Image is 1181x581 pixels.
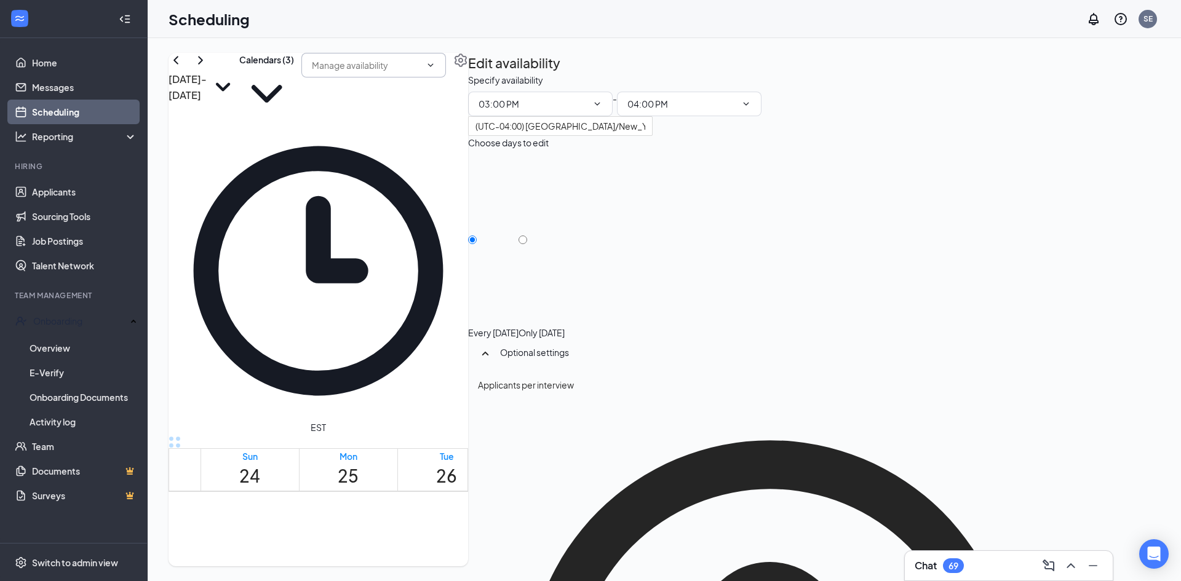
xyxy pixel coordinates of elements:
[915,559,937,572] h3: Chat
[32,434,137,459] a: Team
[1041,558,1056,573] svg: ComposeMessage
[478,346,493,361] svg: SmallChevronUp
[475,117,720,135] span: (UTC-04:00) [GEOGRAPHIC_DATA]/New_York - Eastern Time
[207,71,239,103] svg: SmallChevronDown
[468,73,543,87] div: Specify availability
[119,13,131,25] svg: Collapse
[32,204,137,229] a: Sourcing Tools
[500,346,1062,358] div: Optional settings
[14,12,26,25] svg: WorkstreamLogo
[32,130,138,143] div: Reporting
[338,462,359,489] h1: 25
[30,409,137,434] a: Activity log
[239,450,260,462] div: Sun
[32,180,137,204] a: Applicants
[1086,12,1101,26] svg: Notifications
[32,50,137,75] a: Home
[193,53,208,68] svg: ChevronRight
[169,53,183,68] svg: ChevronLeft
[239,66,294,121] svg: ChevronDown
[741,99,751,109] svg: ChevronDown
[519,326,565,339] div: Only [DATE]
[468,53,560,73] h2: Edit availability
[468,92,1072,116] div: -
[15,290,135,301] div: Team Management
[1061,556,1081,575] button: ChevronUp
[335,449,361,491] a: August 25, 2025
[1143,14,1153,24] div: SE
[311,421,326,434] span: EST
[33,315,127,327] div: Onboarding
[15,161,135,172] div: Hiring
[312,58,421,72] input: Manage availability
[468,339,1072,371] div: Optional settings
[32,483,137,508] a: SurveysCrown
[1083,556,1103,575] button: Minimize
[32,100,137,124] a: Scheduling
[1086,558,1100,573] svg: Minimize
[426,60,435,70] svg: ChevronDown
[30,360,137,385] a: E-Verify
[453,53,468,121] a: Settings
[32,556,118,569] div: Switch to admin view
[32,253,137,278] a: Talent Network
[15,556,27,569] svg: Settings
[453,53,468,68] svg: Settings
[169,121,468,421] svg: Clock
[468,326,519,339] div: Every [DATE]
[15,130,27,143] svg: Analysis
[32,75,137,100] a: Messages
[32,229,137,253] a: Job Postings
[32,459,137,483] a: DocumentsCrown
[239,462,260,489] h1: 24
[169,9,250,30] h1: Scheduling
[592,99,602,109] svg: ChevronDown
[1039,556,1059,575] button: ComposeMessage
[948,561,958,571] div: 69
[1113,12,1128,26] svg: QuestionInfo
[1064,558,1078,573] svg: ChevronUp
[1139,539,1169,569] div: Open Intercom Messenger
[478,378,1062,392] div: Applicants per interview
[237,449,263,491] a: August 24, 2025
[30,385,137,409] a: Onboarding Documents
[434,449,459,491] a: August 26, 2025
[169,71,207,103] h3: [DATE] - [DATE]
[436,462,457,489] h1: 26
[436,450,457,462] div: Tue
[338,450,359,462] div: Mon
[15,315,27,327] svg: UserCheck
[468,136,549,149] div: Choose days to edit
[239,53,294,121] button: Calendars (3)ChevronDown
[30,336,137,360] a: Overview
